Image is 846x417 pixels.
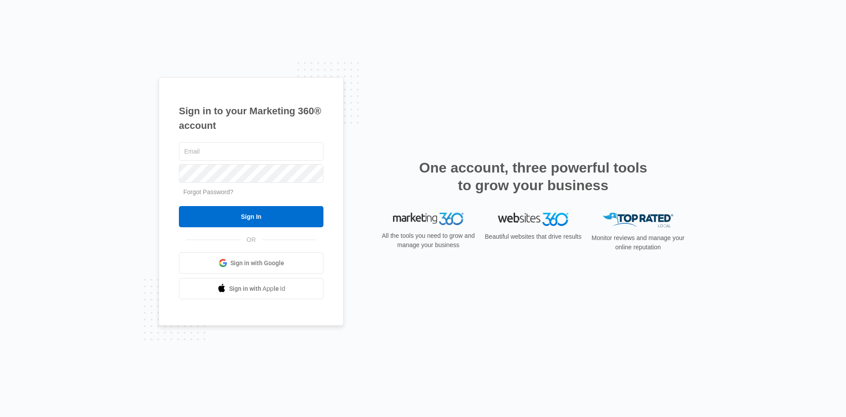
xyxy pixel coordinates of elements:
[484,232,583,241] p: Beautiful websites that drive results
[230,259,284,268] span: Sign in with Google
[179,206,323,227] input: Sign In
[393,213,464,225] img: Marketing 360
[179,142,323,161] input: Email
[229,284,286,293] span: Sign in with Apple Id
[183,188,234,195] a: Forgot Password?
[179,252,323,274] a: Sign in with Google
[179,104,323,133] h1: Sign in to your Marketing 360® account
[241,235,262,244] span: OR
[416,159,650,194] h2: One account, three powerful tools to grow your business
[498,213,568,225] img: Websites 360
[603,213,673,227] img: Top Rated Local
[379,231,478,250] p: All the tools you need to grow and manage your business
[589,233,687,252] p: Monitor reviews and manage your online reputation
[179,278,323,299] a: Sign in with Apple Id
